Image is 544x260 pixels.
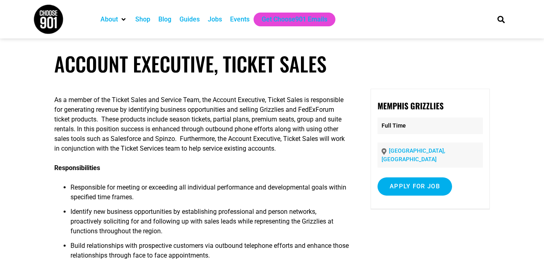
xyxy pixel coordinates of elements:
[70,183,349,207] li: Responsible for meeting or exceeding all individual performance and developmental goals within sp...
[378,100,444,112] strong: Memphis Grizzlies
[158,15,171,24] a: Blog
[70,207,349,241] li: Identify new business opportunities by establishing professional and person networks, proactively...
[208,15,222,24] a: Jobs
[54,52,489,76] h1: Account Executive, Ticket Sales
[100,15,118,24] a: About
[378,117,483,134] p: Full Time
[54,164,100,172] strong: Responsibilities
[378,177,452,196] input: Apply for job
[494,13,508,26] div: Search
[262,15,327,24] a: Get Choose901 Emails
[96,13,484,26] nav: Main nav
[135,15,150,24] a: Shop
[179,15,200,24] a: Guides
[54,95,349,153] p: As a member of the Ticket Sales and Service Team, the Account Executive, Ticket Sales is responsi...
[382,147,445,162] a: [GEOGRAPHIC_DATA], [GEOGRAPHIC_DATA]
[96,13,131,26] div: About
[230,15,250,24] a: Events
